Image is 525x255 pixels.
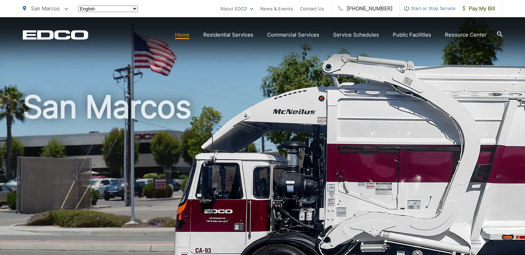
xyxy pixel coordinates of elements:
[333,31,379,39] a: Service Schedules
[23,30,88,40] a: EDCD logo. Return to the homepage.
[175,31,189,39] a: Home
[220,4,253,13] a: About EDCO
[463,4,495,13] span: Pay My Bill
[78,6,138,12] select: Select a language
[203,31,253,39] a: Residential Services
[31,5,60,12] span: San Marcos
[445,31,487,39] a: Resource Center
[393,31,431,39] a: Public Facilities
[267,31,319,39] a: Commercial Services
[300,4,324,13] a: Contact Us
[260,4,293,13] a: News & Events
